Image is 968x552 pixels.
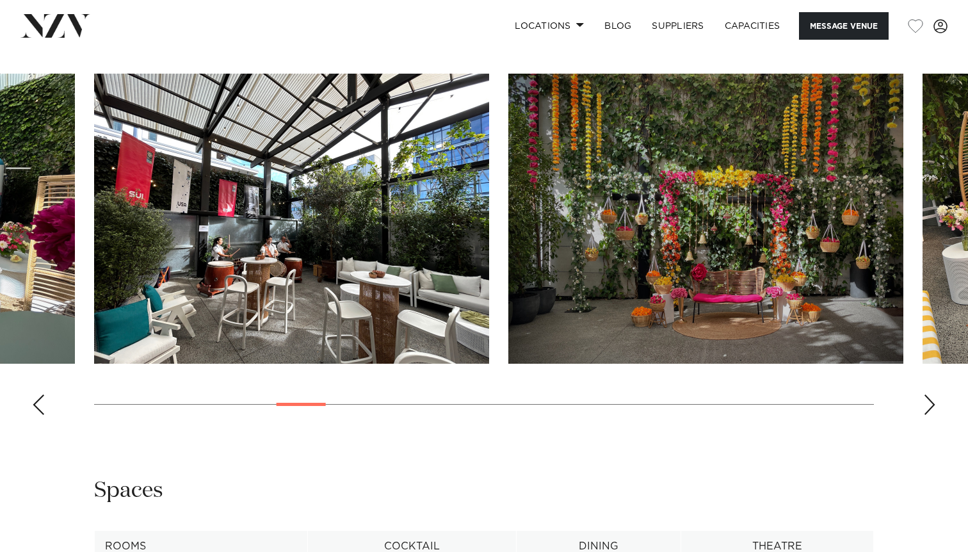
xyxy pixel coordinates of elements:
[508,74,903,364] swiper-slide: 9 / 30
[504,12,594,40] a: Locations
[799,12,889,40] button: Message Venue
[641,12,714,40] a: SUPPLIERS
[714,12,791,40] a: Capacities
[94,74,489,364] swiper-slide: 8 / 30
[20,14,90,37] img: nzv-logo.png
[594,12,641,40] a: BLOG
[94,476,163,505] h2: Spaces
